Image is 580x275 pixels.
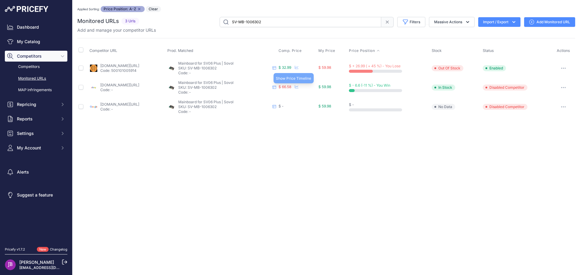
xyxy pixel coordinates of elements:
button: Repricing [5,99,67,110]
small: Applied Sorting: [77,7,100,11]
button: Settings [5,128,67,139]
a: MAP infringements [5,85,67,95]
h2: Monitored URLs [77,17,119,25]
a: Alerts [5,167,67,177]
p: SKU: SV-MB-1006302 [178,85,270,90]
a: [DOMAIN_NAME][URL] [100,83,139,87]
span: Comp. Price [279,48,302,53]
p: SKU: SV-MB-1006302 [178,104,270,109]
a: Monitored URLs [5,73,67,84]
a: [EMAIL_ADDRESS][DOMAIN_NAME] [19,265,82,270]
span: Mainboard for SV06 Plus | Sovol [178,100,234,104]
button: Comp. Price [279,48,303,53]
a: [DOMAIN_NAME][URL] [100,102,139,107]
span: 3 Urls [121,18,139,25]
span: $ + 26.99 ( + 45 %) - You Lose [349,64,401,68]
a: Dashboard [5,22,67,33]
span: Reports [17,116,56,122]
span: My Account [17,145,56,151]
button: Clear [146,6,161,12]
div: $ - [279,104,316,109]
button: My Account [5,142,67,153]
span: Price Position: A-Z [101,6,145,12]
span: In Stock [432,85,455,91]
a: Suggest a feature [5,190,67,200]
button: Competitors [5,51,67,62]
button: Filters [397,17,425,27]
button: Price Position [349,48,380,53]
button: Massive Actions [429,17,475,27]
span: Actions [557,48,570,53]
span: $ 59.98 [318,104,331,108]
a: [PERSON_NAME] [19,260,54,265]
p: Code: - [178,109,270,114]
span: $ 32.99 [279,65,291,70]
img: Pricefy Logo [5,6,48,12]
button: Reports [5,114,67,124]
span: Stock [432,48,442,53]
p: Code: - [178,90,270,95]
span: $ 66.58 [279,85,291,89]
span: Settings [17,130,56,136]
p: Add and manage your competitor URLs [77,27,156,33]
span: Enabled [483,65,506,71]
span: Competitors [17,53,56,59]
span: Out Of Stock [432,65,463,71]
span: $ 59.98 [318,65,331,70]
span: Disabled Competitor [483,85,527,91]
span: No Data [432,104,455,110]
input: Search [220,17,381,27]
span: Price Position [349,48,375,53]
p: SKU: SV-MB-1006302 [178,66,270,71]
span: Repricing [17,101,56,107]
a: [DOMAIN_NAME][URL] [100,63,139,68]
span: Competitor URL [89,48,117,53]
a: My Catalog [5,36,67,47]
span: Prod. Matched [167,48,193,53]
a: Add Monitored URL [524,17,575,27]
span: Status [483,48,494,53]
a: Competitors [5,62,67,72]
span: Disabled Competitor [483,104,527,110]
div: Pricefy v1.7.2 [5,247,25,252]
span: Mainboard for SV06 Plus | Sovol [178,80,234,85]
div: $ - [349,102,429,107]
p: Code: - [100,88,139,92]
a: Changelog [50,247,67,251]
span: $ 59.98 [318,85,331,89]
p: Code: - [100,107,139,112]
p: Code: - [178,71,270,75]
span: $ - 6.6 (-11 %) - You Win [349,83,390,88]
button: My Price [318,48,337,53]
span: Show Price Timeline [276,76,311,81]
p: Code: 500101005914 [100,68,139,73]
span: Mainboard for SV06 Plus | Sovol [178,61,234,66]
nav: Sidebar [5,22,67,240]
button: Import / Export [478,17,520,27]
span: New [37,247,49,252]
span: My Price [318,48,335,53]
